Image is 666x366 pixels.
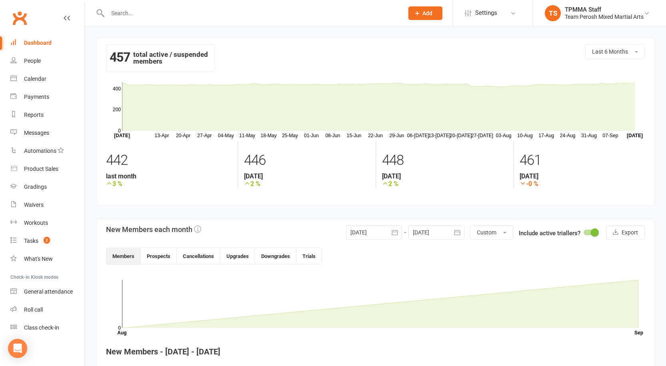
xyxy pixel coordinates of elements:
[10,250,84,268] a: What's New
[110,51,130,63] strong: 457
[545,5,561,21] div: TS
[24,94,49,100] div: Payments
[296,248,322,264] button: Trials
[10,160,84,178] a: Product Sales
[24,40,52,46] div: Dashboard
[24,166,58,172] div: Product Sales
[24,130,49,136] div: Messages
[106,248,141,264] button: Members
[44,237,50,244] span: 2
[24,202,44,208] div: Waivers
[10,142,84,160] a: Automations
[141,248,177,264] button: Prospects
[10,232,84,250] a: Tasks 2
[24,112,44,118] div: Reports
[10,196,84,214] a: Waivers
[10,70,84,88] a: Calendar
[106,172,232,180] strong: last month
[244,172,369,180] strong: [DATE]
[24,288,73,295] div: General attendance
[244,148,369,172] div: 446
[24,238,38,244] div: Tasks
[592,48,628,55] span: Last 6 Months
[10,34,84,52] a: Dashboard
[10,88,84,106] a: Payments
[8,339,27,358] div: Open Intercom Messenger
[470,225,513,240] button: Custom
[10,106,84,124] a: Reports
[477,229,496,236] span: Custom
[24,148,56,154] div: Automations
[382,148,507,172] div: 448
[10,283,84,301] a: General attendance kiosk mode
[10,124,84,142] a: Messages
[606,225,645,240] button: Export
[382,172,507,180] strong: [DATE]
[24,184,47,190] div: Gradings
[24,76,46,82] div: Calendar
[10,8,30,28] a: Clubworx
[382,180,507,188] strong: 2 %
[106,180,232,188] strong: 3 %
[24,306,43,313] div: Roll call
[24,220,48,226] div: Workouts
[565,13,644,20] div: Team Perosh Mixed Martial Arts
[255,248,296,264] button: Downgrades
[10,178,84,196] a: Gradings
[244,180,369,188] strong: 2 %
[422,10,432,16] span: Add
[519,228,580,238] label: Include active triallers?
[520,148,645,172] div: 461
[10,52,84,70] a: People
[106,44,215,72] div: total active / suspended members
[24,256,53,262] div: What's New
[220,248,255,264] button: Upgrades
[106,225,201,234] h3: New Members each month
[177,248,220,264] button: Cancellations
[106,347,645,356] h4: New Members - [DATE] - [DATE]
[24,58,41,64] div: People
[24,324,59,331] div: Class check-in
[520,172,645,180] strong: [DATE]
[408,6,442,20] button: Add
[585,44,645,59] button: Last 6 Months
[105,8,398,19] input: Search...
[475,4,497,22] span: Settings
[10,319,84,337] a: Class kiosk mode
[10,214,84,232] a: Workouts
[10,301,84,319] a: Roll call
[520,180,645,188] strong: -0 %
[565,6,644,13] div: TPMMA Staff
[106,148,232,172] div: 442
